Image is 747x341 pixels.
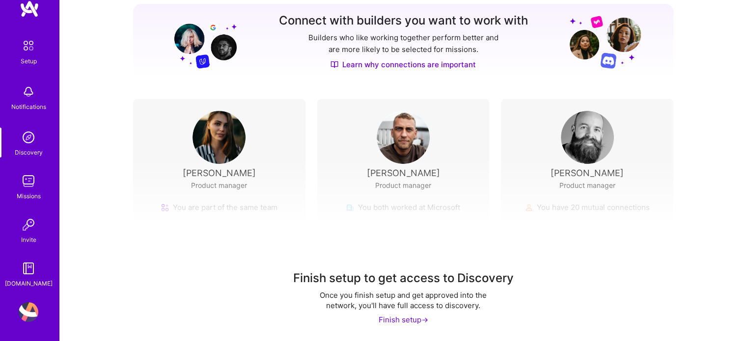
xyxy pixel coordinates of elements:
img: User Avatar [377,111,430,164]
img: User Avatar [19,302,38,322]
img: User Avatar [193,111,246,164]
img: Discover [331,60,338,69]
img: Grow your network [570,15,641,69]
a: Learn why connections are important [331,59,476,70]
a: User Avatar [16,302,41,322]
div: [DOMAIN_NAME] [5,278,53,289]
img: Invite [19,215,38,235]
img: User Avatar [561,111,614,164]
img: Grow your network [166,15,237,69]
h3: Connect with builders you want to work with [279,14,528,28]
p: Builders who like working together perform better and are more likely to be selected for missions. [306,32,500,55]
div: Finish setup -> [379,315,428,325]
div: Notifications [11,102,46,112]
img: bell [19,82,38,102]
img: setup [18,35,39,56]
div: Setup [21,56,37,66]
div: Finish setup to get access to Discovery [293,270,514,286]
div: Invite [21,235,36,245]
img: teamwork [19,171,38,191]
div: Discovery [15,147,43,157]
img: discovery [19,128,38,147]
img: guide book [19,259,38,278]
div: Missions [17,191,41,201]
div: Once you finish setup and get approved into the network, you'll have full access to discovery. [305,290,501,311]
